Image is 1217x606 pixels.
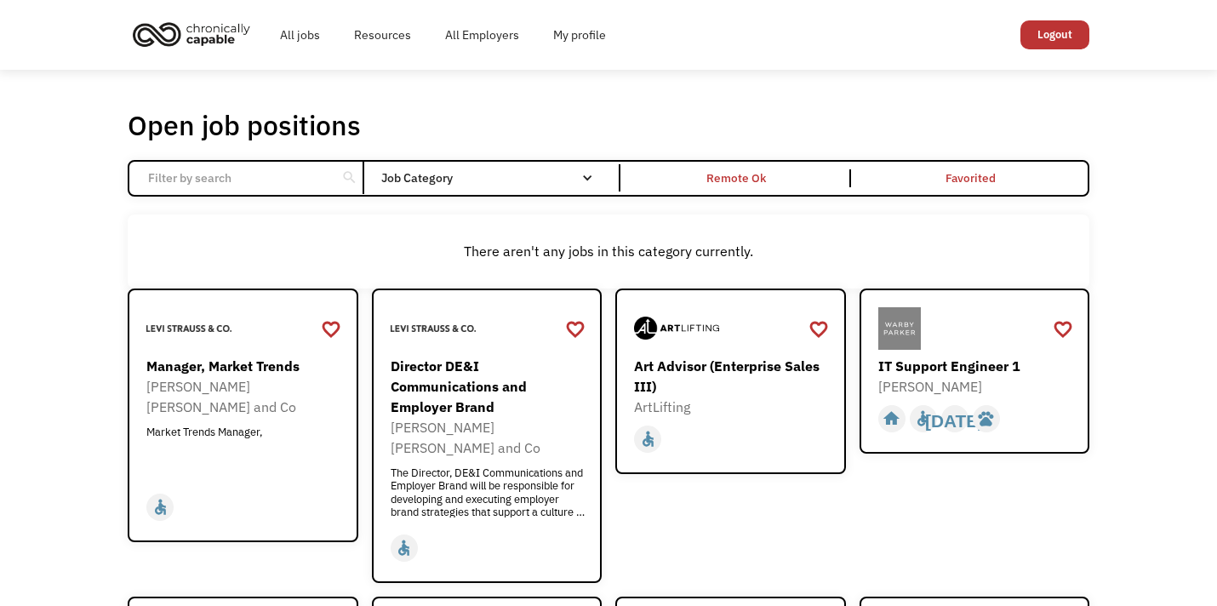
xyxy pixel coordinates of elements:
div: search [341,165,357,191]
a: Favorited [854,162,1088,195]
div: The Director, DE&I Communications and Employer Brand will be responsible for developing and execu... [391,466,588,517]
div: ArtLifting [634,397,831,417]
a: All jobs [263,8,337,62]
img: ArtLifting [634,307,719,350]
img: Levi Strauss and Co [391,307,476,350]
div: home [883,406,900,432]
div: [PERSON_NAME] [PERSON_NAME] and Co [391,417,588,458]
div: pets [977,406,995,432]
a: ArtLiftingArt Advisor (Enterprise Sales III)ArtLiftingaccessible [615,289,846,474]
a: Remote Ok [620,162,854,195]
a: Levi Strauss and CoDirector DE&I Communications and Employer Brand[PERSON_NAME] [PERSON_NAME] and... [372,289,603,583]
div: Manager, Market Trends [146,356,344,376]
div: Director DE&I Communications and Employer Brand [391,356,588,417]
a: home [128,15,263,53]
div: Remote Ok [706,168,766,188]
div: accessible [151,495,169,520]
div: [PERSON_NAME] [878,376,1076,397]
a: favorite_border [321,317,341,342]
a: My profile [536,8,623,62]
div: Job Category [381,172,610,184]
div: Job Category [381,164,610,192]
div: [DATE] [925,406,984,432]
div: Market Trends Manager, [146,426,344,477]
h1: Open job positions [128,108,361,142]
div: Art Advisor (Enterprise Sales III) [634,356,831,397]
a: Warby ParkerIT Support Engineer 1[PERSON_NAME]homeaccessible[DATE]pets [860,289,1090,454]
img: Warby Parker [878,307,921,350]
a: favorite_border [808,317,829,342]
input: Filter by search [138,162,328,194]
div: IT Support Engineer 1 [878,356,1076,376]
a: Resources [337,8,428,62]
a: Logout [1020,20,1089,49]
a: favorite_border [1053,317,1073,342]
div: accessible [914,406,932,432]
div: accessible [395,535,413,561]
img: Levi Strauss and Co [146,307,231,350]
div: accessible [639,426,657,452]
div: There aren't any jobs in this category currently. [136,241,1081,261]
form: Email Form [128,160,1089,197]
div: [PERSON_NAME] [PERSON_NAME] and Co [146,376,344,417]
a: favorite_border [565,317,586,342]
a: All Employers [428,8,536,62]
img: Chronically Capable logo [128,15,255,53]
a: Levi Strauss and CoManager, Market Trends[PERSON_NAME] [PERSON_NAME] and CoMarket Trends Manager,... [128,289,358,542]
